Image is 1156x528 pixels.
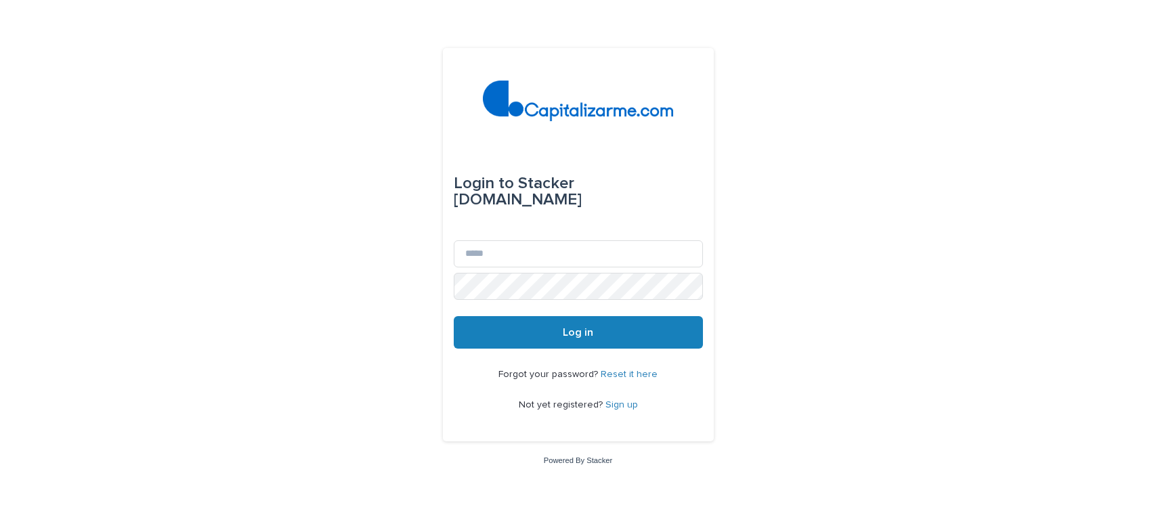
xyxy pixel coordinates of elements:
button: Log in [454,316,703,349]
img: 4arMvv9wSvmHTHbXwTim [483,81,673,121]
span: Login to [454,175,514,192]
a: Powered By Stacker [544,456,612,464]
a: Sign up [605,400,638,410]
span: Not yet registered? [519,400,605,410]
div: Stacker [DOMAIN_NAME] [454,164,703,219]
span: Forgot your password? [498,370,601,379]
span: Log in [563,327,593,338]
a: Reset it here [601,370,658,379]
